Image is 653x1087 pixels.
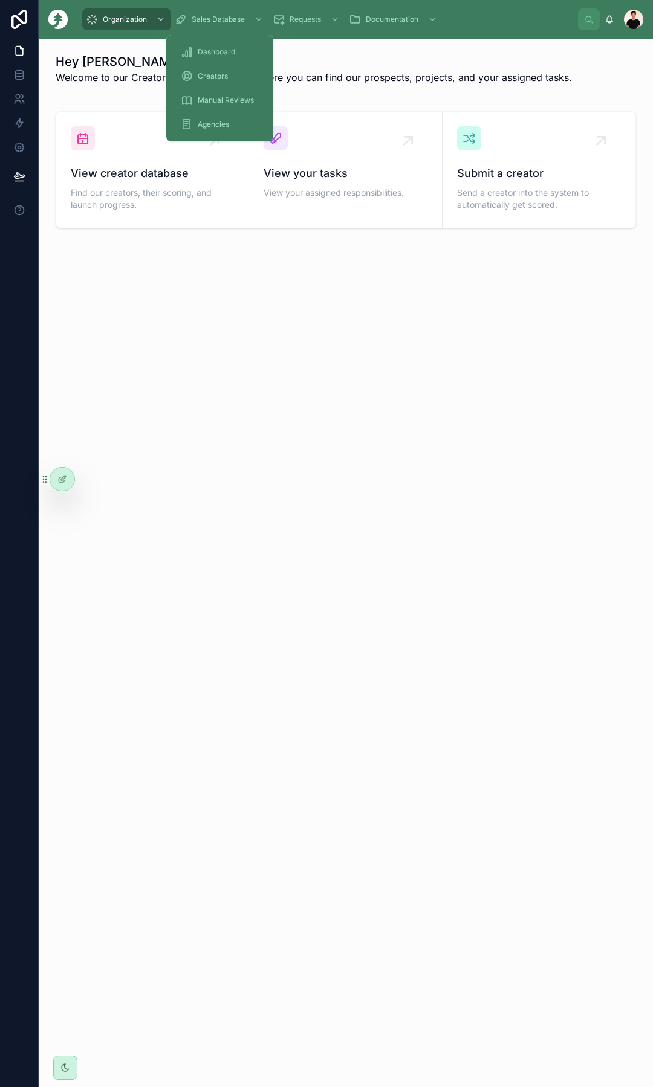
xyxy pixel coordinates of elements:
span: Requests [290,15,321,24]
span: Submit a creator [457,165,620,182]
span: Documentation [366,15,418,24]
a: Dashboard [174,41,266,63]
span: Agencies [198,120,229,129]
div: scrollable content [77,6,578,33]
a: View your tasksView your assigned responsibilities. [249,112,442,228]
span: Dashboard [198,47,235,57]
a: Documentation [345,8,443,30]
span: Find our creators, their scoring, and launch progress. [71,187,234,211]
span: Creators [198,71,228,81]
span: View your tasks [264,165,427,182]
span: Manual Reviews [198,95,254,105]
a: View creator databaseFind our creators, their scoring, and launch progress. [56,112,249,228]
img: App logo [48,10,68,29]
span: Sales Database [192,15,245,24]
span: Organization [103,15,147,24]
p: Welcome to our Creator Qualification Portal. Here you can find our prospects, projects, and your ... [56,70,572,85]
span: View your assigned responsibilities. [264,187,427,199]
a: Agencies [174,114,266,135]
a: Manual Reviews [174,89,266,111]
a: Organization [82,8,171,30]
a: Creators [174,65,266,87]
span: Send a creator into the system to automatically get scored. [457,187,620,211]
a: Sales Database [171,8,269,30]
a: Requests [269,8,345,30]
h1: Hey [PERSON_NAME] 👋 [56,53,572,70]
a: Submit a creatorSend a creator into the system to automatically get scored. [443,112,635,228]
span: View creator database [71,165,234,182]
